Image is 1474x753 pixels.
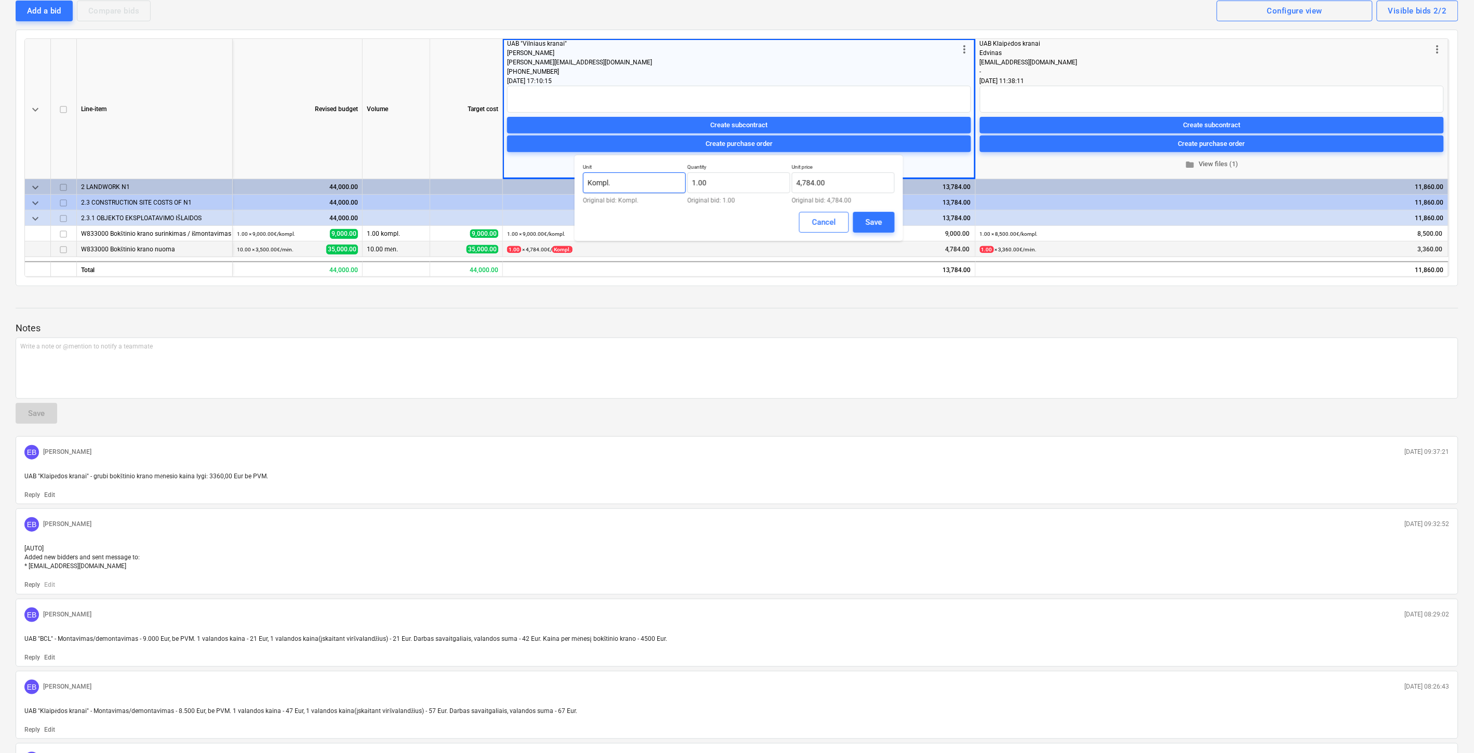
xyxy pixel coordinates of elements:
[44,581,55,589] button: Edit
[233,261,363,277] div: 44,000.00
[1388,4,1447,18] div: Visible bids 2/2
[980,156,1444,172] button: View files (1)
[81,210,228,225] div: 2.3.1 OBJEKTO EKSPLOATAVIMO IŠLAIDOS
[866,216,882,229] div: Save
[583,164,686,172] p: Unit
[507,195,971,210] div: 13,784.00
[24,725,40,734] button: Reply
[984,158,1440,170] span: View files (1)
[812,216,836,229] div: Cancel
[81,195,228,210] div: 2.3 CONSTRUCTION SITE COSTS OF N1
[237,179,358,195] div: 44,000.00
[980,67,1431,76] div: -
[363,241,430,257] div: 10.00 mėn.
[507,156,971,172] button: View files (2)
[77,39,233,179] div: Line-item
[507,117,971,133] button: Create subcontract
[980,117,1444,133] button: Create subcontract
[853,212,895,233] button: Save
[503,261,976,277] div: 13,784.00
[16,322,1458,334] p: Notes
[24,517,39,532] div: Eimantas Balčiūnas
[29,212,42,225] span: keyboard_arrow_down
[980,59,1078,66] span: [EMAIL_ADDRESS][DOMAIN_NAME]
[583,197,686,204] p: Original bid: Kompl.
[507,48,959,58] div: [PERSON_NAME]
[1405,520,1450,529] p: [DATE] 09:32:52
[237,195,358,210] div: 44,000.00
[980,179,1444,195] div: 11,860.00
[43,448,91,456] p: [PERSON_NAME]
[687,197,790,204] p: Original bid: 1.00
[1267,4,1322,18] div: Configure view
[507,59,652,66] span: [PERSON_NAME][EMAIL_ADDRESS][DOMAIN_NAME]
[81,179,228,194] div: 2 LANDWORK N1
[24,680,39,694] div: Eimantas Balčiūnas
[799,212,849,233] button: Cancel
[792,197,895,204] p: Original bid: 4,784.00
[24,473,268,480] span: UAB "Klaipėdos kranai" - grubi bokštinio krano mėnesio kaina lygi: 3360,00 Eur be PVM.
[24,581,40,589] button: Reply
[944,245,971,254] span: 4,784.00
[27,520,37,529] span: EB
[44,653,55,662] p: Edit
[27,448,37,456] span: EB
[959,43,971,56] span: more_vert
[43,610,91,619] p: [PERSON_NAME]
[24,545,141,570] span: [AUTO] Added new bidders and sent message to: * [EMAIL_ADDRESS][DOMAIN_NAME]
[44,725,55,734] button: Edit
[24,635,668,642] span: UAB "BCL" - Montavimas/demontavimas - 9.000 Eur, be PVM. 1 valandos kaina - 21 Eur, 1 valandos ka...
[24,445,39,460] div: Eimantas Balčiūnas
[976,261,1449,277] div: 11,860.00
[980,246,1037,253] small: × 3,360.00€ / mėn.
[430,39,503,179] div: Target cost
[507,67,959,76] div: [PHONE_NUMBER]
[507,39,959,48] div: UAB "Vilniaus kranai"
[1405,448,1450,456] p: [DATE] 09:37:21
[507,246,573,253] small: × 4,784.00€ /
[363,226,430,241] div: 1.00 kompl.
[980,231,1038,237] small: 1.00 × 8,500.00€ / kompl.
[980,195,1444,210] div: 11,860.00
[1377,1,1458,21] button: Visible bids 2/2
[24,653,40,662] button: Reply
[980,210,1444,226] div: 11,860.00
[27,683,37,691] span: EB
[507,136,971,152] button: Create purchase order
[330,229,358,239] span: 9,000.00
[29,103,42,116] span: keyboard_arrow_down
[1217,1,1373,21] button: Configure view
[1186,159,1195,169] span: folder
[29,197,42,209] span: keyboard_arrow_down
[507,231,565,237] small: 1.00 × 9,000.00€ / kompl.
[1184,119,1241,131] div: Create subcontract
[1405,682,1450,691] p: [DATE] 08:26:43
[237,231,295,237] small: 1.00 × 9,000.00€ / kompl.
[511,158,967,170] span: View files (2)
[980,76,1444,86] div: [DATE] 11:38:11
[77,261,233,277] div: Total
[430,261,503,277] div: 44,000.00
[1178,138,1245,150] div: Create purchase order
[233,39,363,179] div: Revised budget
[27,611,37,619] span: EB
[44,491,55,500] button: Edit
[792,164,895,172] p: Unit price
[711,119,768,131] div: Create subcontract
[467,245,498,253] span: 35,000.00
[1417,230,1444,238] span: 8,500.00
[24,491,40,500] button: Reply
[237,210,358,226] div: 44,000.00
[81,226,228,241] div: W833000 Bokštinio krano surinkimas / išmontavimas
[980,136,1444,152] button: Create purchase order
[1405,610,1450,619] p: [DATE] 08:29:02
[81,241,228,257] div: W833000 Bokštinio krano nuoma
[1422,703,1474,753] iframe: Chat Widget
